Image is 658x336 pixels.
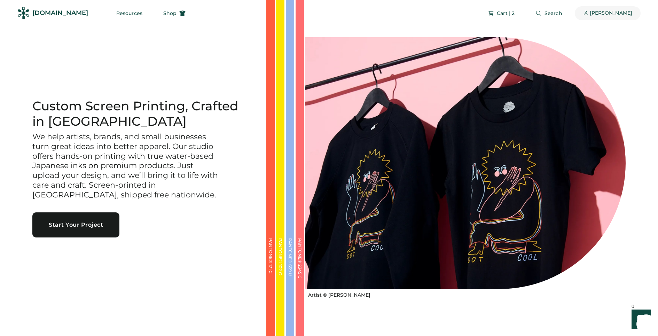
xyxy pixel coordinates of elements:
div: PANTONE® 659 U [288,238,292,308]
div: [DOMAIN_NAME] [32,9,88,17]
h3: We help artists, brands, and small businesses turn great ideas into better apparel. Our studio of... [32,132,220,200]
div: [PERSON_NAME] [590,10,632,17]
button: Start Your Project [32,212,119,237]
div: PANTONE® 102 C [278,238,282,308]
span: Shop [163,11,177,16]
button: Search [527,6,571,20]
button: Resources [108,6,151,20]
img: Rendered Logo - Screens [17,7,30,19]
a: Artist © [PERSON_NAME] [305,289,370,299]
iframe: Front Chat [625,305,655,335]
button: Shop [155,6,194,20]
div: Artist © [PERSON_NAME] [308,292,370,299]
div: PANTONE® 2345 C [298,238,302,308]
div: PANTONE® 171 C [268,238,273,308]
h1: Custom Screen Printing, Crafted in [GEOGRAPHIC_DATA] [32,99,250,129]
button: Cart | 2 [479,6,523,20]
span: Cart | 2 [497,11,515,16]
span: Search [545,11,562,16]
